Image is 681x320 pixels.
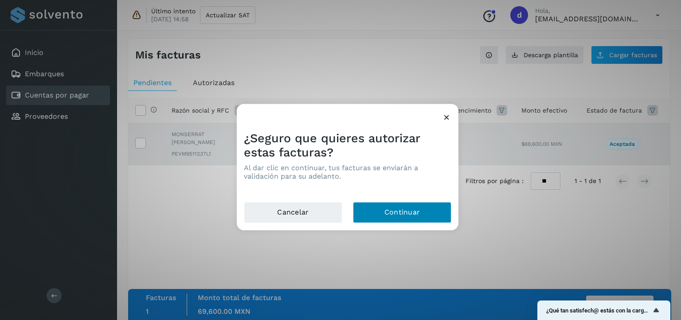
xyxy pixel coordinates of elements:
[546,307,651,314] span: ¿Qué tan satisfech@ estás con la carga de tus facturas?
[244,164,418,180] span: Al dar clic en continuar, tus facturas se enviarán a validación para su adelanto.
[244,202,342,223] button: Cancelar
[353,202,451,223] button: Continuar
[244,131,420,160] span: ¿Seguro que quieres autorizar estas facturas?
[546,305,661,316] button: Mostrar encuesta - ¿Qué tan satisfech@ estás con la carga de tus facturas?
